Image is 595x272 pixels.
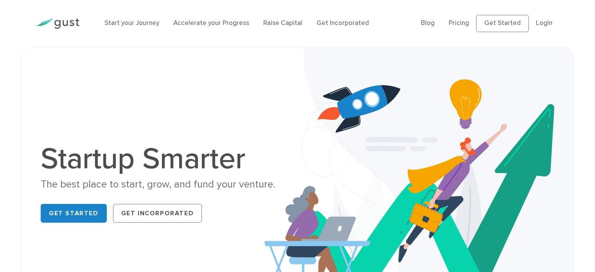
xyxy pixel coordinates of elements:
a: Get Started [476,15,529,32]
a: Blog [421,19,435,27]
a: Accelerate your Progress [173,19,249,27]
a: Get Incorporated [316,19,369,27]
div: The best place to start, grow, and fund your venture. [41,178,291,191]
img: Gust Logo [36,18,79,29]
a: Get Incorporated [113,204,202,223]
h1: Startup Smarter [41,144,291,174]
a: Raise Capital [263,19,302,27]
a: Pricing [449,19,469,27]
a: Start your Journey [104,19,159,27]
a: Login [536,19,552,27]
a: Get Started [41,204,107,223]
